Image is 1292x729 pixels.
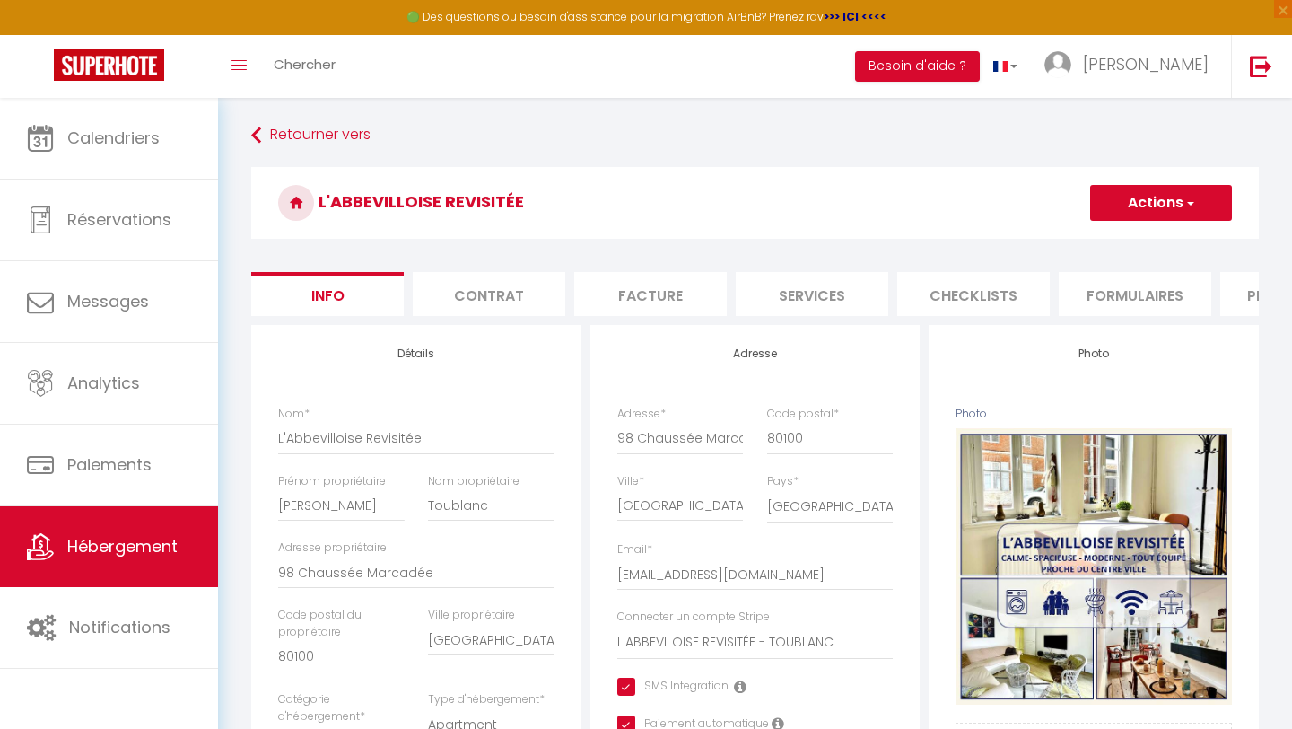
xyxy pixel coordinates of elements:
img: logout [1250,55,1272,77]
a: >>> ICI <<<< [824,9,886,24]
span: Réservations [67,208,171,231]
img: ... [1044,51,1071,78]
a: ... [PERSON_NAME] [1031,35,1231,98]
a: Chercher [260,35,349,98]
a: Retourner vers [251,119,1259,152]
button: Actions [1090,185,1232,221]
label: Nom [278,406,310,423]
li: Formulaires [1059,272,1211,316]
label: Prénom propriétaire [278,473,386,490]
label: Email [617,541,652,558]
li: Facture [574,272,727,316]
li: Info [251,272,404,316]
span: Hébergement [67,535,178,558]
label: Adresse propriétaire [278,540,387,557]
span: Messages [67,290,149,312]
label: Code postal [767,406,839,423]
h4: Photo [956,347,1232,360]
li: Contrat [413,272,565,316]
h4: Détails [278,347,554,360]
label: Catégorie d'hébergement [278,691,405,725]
label: Connecter un compte Stripe [617,609,770,626]
span: Paiements [67,453,152,476]
h4: Adresse [617,347,894,360]
label: Code postal du propriétaire [278,607,405,641]
span: [PERSON_NAME] [1083,53,1209,75]
label: Ville propriétaire [428,607,515,624]
li: Checklists [897,272,1050,316]
label: Pays [767,473,799,490]
img: Super Booking [54,49,164,81]
label: Photo [956,406,987,423]
label: Ville [617,473,644,490]
h3: L'Abbevilloise Revisitée [251,167,1259,239]
span: Chercher [274,55,336,74]
li: Services [736,272,888,316]
label: Adresse [617,406,666,423]
span: Calendriers [67,127,160,149]
button: Besoin d'aide ? [855,51,980,82]
span: Notifications [69,616,170,638]
label: Nom propriétaire [428,473,519,490]
span: Analytics [67,372,140,394]
label: Type d'hébergement [428,691,545,708]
